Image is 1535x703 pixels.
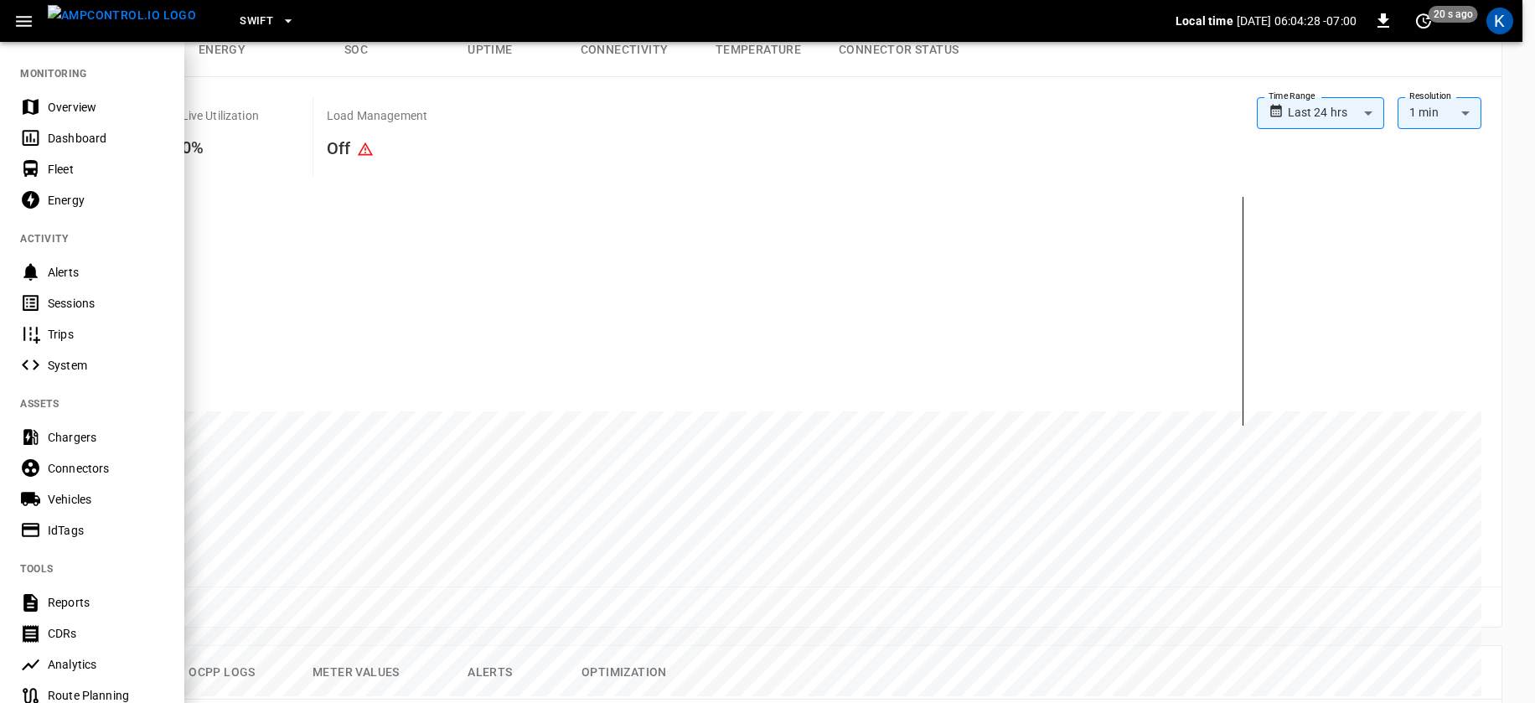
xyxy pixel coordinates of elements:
[240,12,273,31] span: Swift
[48,522,164,539] div: IdTags
[48,5,196,26] img: ampcontrol.io logo
[48,656,164,673] div: Analytics
[1237,13,1357,29] p: [DATE] 06:04:28 -07:00
[48,264,164,281] div: Alerts
[1486,8,1513,34] div: profile-icon
[1410,8,1437,34] button: set refresh interval
[48,130,164,147] div: Dashboard
[48,357,164,374] div: System
[48,491,164,508] div: Vehicles
[48,161,164,178] div: Fleet
[48,625,164,642] div: CDRs
[1176,13,1233,29] p: Local time
[48,295,164,312] div: Sessions
[1429,6,1478,23] span: 20 s ago
[48,594,164,611] div: Reports
[48,326,164,343] div: Trips
[48,429,164,446] div: Chargers
[48,460,164,477] div: Connectors
[48,192,164,209] div: Energy
[48,99,164,116] div: Overview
